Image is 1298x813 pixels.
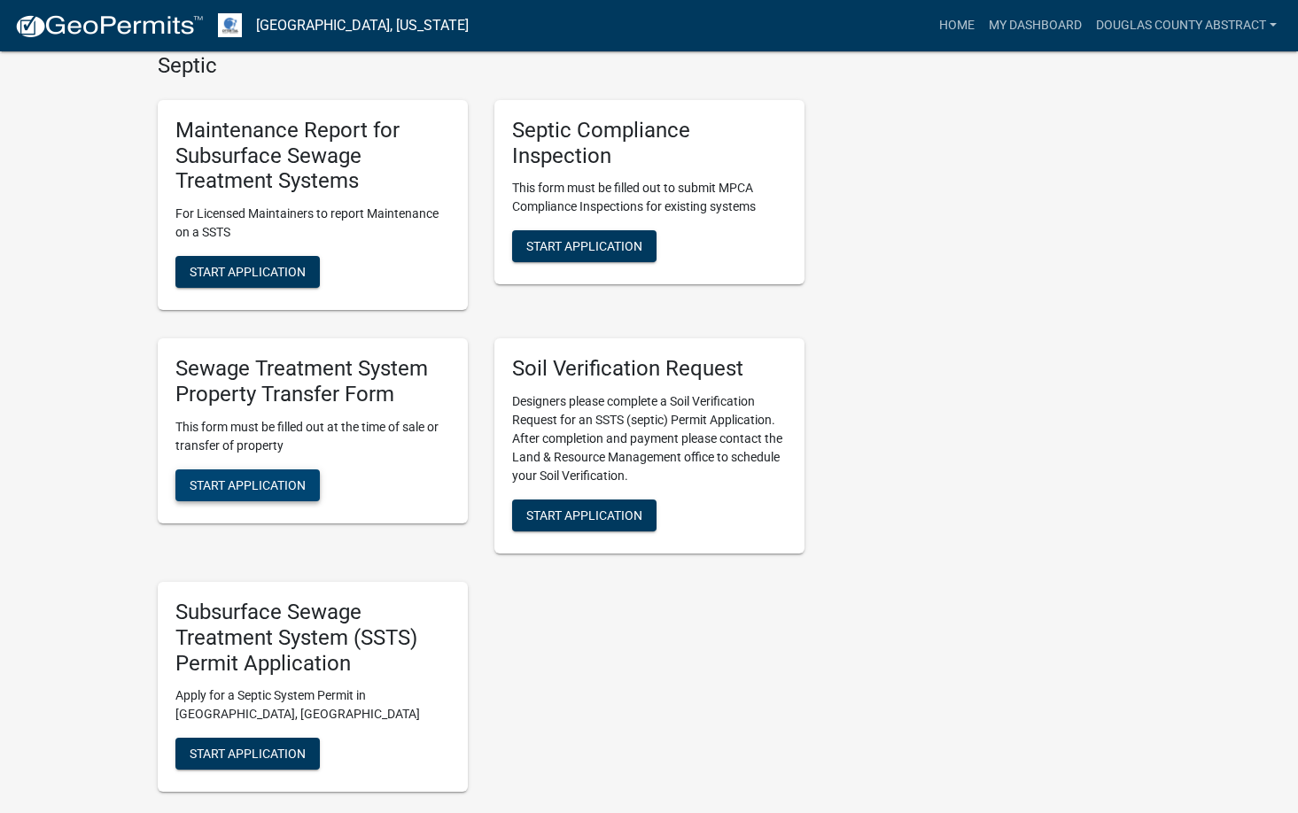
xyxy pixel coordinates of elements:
h5: Subsurface Sewage Treatment System (SSTS) Permit Application [175,600,450,676]
a: Home [932,9,982,43]
p: This form must be filled out at the time of sale or transfer of property [175,418,450,455]
h4: Septic [158,53,804,79]
span: Start Application [526,508,642,523]
button: Start Application [512,230,657,262]
button: Start Application [175,256,320,288]
p: For Licensed Maintainers to report Maintenance on a SSTS [175,205,450,242]
h5: Soil Verification Request [512,356,787,382]
img: Otter Tail County, Minnesota [218,13,242,37]
span: Start Application [190,265,306,279]
button: Start Application [512,499,657,531]
span: Start Application [526,239,642,253]
p: Designers please complete a Soil Verification Request for an SSTS (septic) Permit Application. Af... [512,392,787,485]
button: Start Application [175,469,320,501]
p: Apply for a Septic System Permit in [GEOGRAPHIC_DATA], [GEOGRAPHIC_DATA] [175,686,450,724]
h5: Septic Compliance Inspection [512,118,787,169]
button: Start Application [175,738,320,770]
a: Douglas County Abstract [1089,9,1284,43]
a: My Dashboard [982,9,1089,43]
span: Start Application [190,747,306,761]
h5: Sewage Treatment System Property Transfer Form [175,356,450,407]
a: [GEOGRAPHIC_DATA], [US_STATE] [256,11,469,41]
p: This form must be filled out to submit MPCA Compliance Inspections for existing systems [512,179,787,216]
span: Start Application [190,477,306,492]
h5: Maintenance Report for Subsurface Sewage Treatment Systems [175,118,450,194]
